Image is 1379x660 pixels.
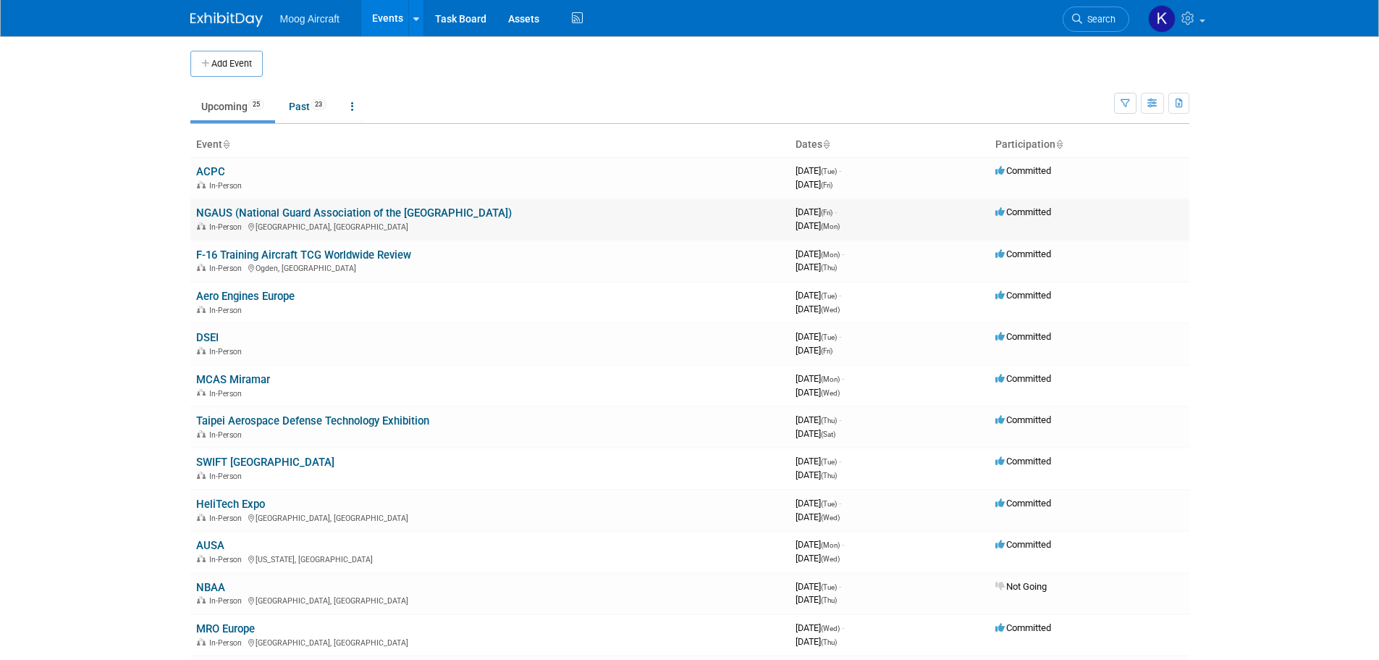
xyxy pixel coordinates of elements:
[209,638,246,648] span: In-Person
[197,306,206,313] img: In-Person Event
[821,251,840,259] span: (Mon)
[248,99,264,110] span: 25
[196,373,270,386] a: MCAS Miramar
[995,331,1051,342] span: Committed
[209,430,246,440] span: In-Person
[1082,14,1116,25] span: Search
[190,93,275,120] a: Upcoming25
[995,373,1051,384] span: Committed
[821,306,840,314] span: (Wed)
[821,458,837,466] span: (Tue)
[197,181,206,188] img: In-Person Event
[209,514,246,523] span: In-Person
[278,93,337,120] a: Past23
[796,345,832,356] span: [DATE]
[842,622,844,633] span: -
[796,581,841,592] span: [DATE]
[197,555,206,562] img: In-Person Event
[995,290,1051,301] span: Committed
[796,469,837,480] span: [DATE]
[197,222,206,230] img: In-Person Event
[197,596,206,603] img: In-Person Event
[796,553,840,564] span: [DATE]
[821,375,840,383] span: (Mon)
[197,347,206,354] img: In-Person Event
[995,539,1051,550] span: Committed
[790,133,990,157] th: Dates
[196,581,225,594] a: NBAA
[209,306,246,315] span: In-Person
[839,331,841,342] span: -
[821,638,837,646] span: (Thu)
[190,51,263,77] button: Add Event
[196,622,255,635] a: MRO Europe
[821,430,835,438] span: (Sat)
[839,290,841,301] span: -
[821,389,840,397] span: (Wed)
[196,511,784,523] div: [GEOGRAPHIC_DATA], [GEOGRAPHIC_DATA]
[839,165,841,176] span: -
[796,304,840,314] span: [DATE]
[821,417,837,425] span: (Thu)
[796,165,841,176] span: [DATE]
[821,222,840,230] span: (Mon)
[196,220,784,232] div: [GEOGRAPHIC_DATA], [GEOGRAPHIC_DATA]
[796,373,844,384] span: [DATE]
[796,594,837,605] span: [DATE]
[1063,7,1129,32] a: Search
[280,13,340,25] span: Moog Aircraft
[196,539,224,552] a: AUSA
[796,414,841,425] span: [DATE]
[796,428,835,439] span: [DATE]
[196,498,265,511] a: HeliTech Expo
[190,133,790,157] th: Event
[995,456,1051,467] span: Committed
[196,331,219,344] a: DSEI
[821,472,837,480] span: (Thu)
[196,456,334,469] a: SWIFT [GEOGRAPHIC_DATA]
[209,347,246,356] span: In-Person
[995,498,1051,509] span: Committed
[311,99,326,110] span: 23
[995,581,1047,592] span: Not Going
[209,222,246,232] span: In-Person
[821,209,832,217] span: (Fri)
[995,206,1051,217] span: Committed
[842,373,844,384] span: -
[839,456,841,467] span: -
[839,498,841,509] span: -
[197,638,206,646] img: In-Person Event
[796,331,841,342] span: [DATE]
[995,414,1051,425] span: Committed
[821,555,840,563] span: (Wed)
[821,541,840,549] span: (Mon)
[821,347,832,355] span: (Fri)
[196,248,411,262] a: F-16 Training Aircraft TCG Worldwide Review
[796,511,840,522] span: [DATE]
[796,262,837,272] span: [DATE]
[796,498,841,509] span: [DATE]
[209,389,246,398] span: In-Person
[796,456,841,467] span: [DATE]
[995,622,1051,633] span: Committed
[197,430,206,438] img: In-Person Event
[796,179,832,190] span: [DATE]
[796,290,841,301] span: [DATE]
[197,389,206,396] img: In-Person Event
[821,625,840,632] span: (Wed)
[842,248,844,259] span: -
[196,553,784,564] div: [US_STATE], [GEOGRAPHIC_DATA]
[821,514,840,522] span: (Wed)
[209,181,246,191] span: In-Person
[821,181,832,189] span: (Fri)
[1148,5,1176,33] img: Kelsey Blackley
[196,594,784,606] div: [GEOGRAPHIC_DATA], [GEOGRAPHIC_DATA]
[821,596,837,604] span: (Thu)
[821,167,837,175] span: (Tue)
[1055,138,1063,150] a: Sort by Participation Type
[196,206,512,220] a: NGAUS (National Guard Association of the [GEOGRAPHIC_DATA])
[190,12,263,27] img: ExhibitDay
[196,414,429,427] a: Taipei Aerospace Defense Technology Exhibition
[196,636,784,648] div: [GEOGRAPHIC_DATA], [GEOGRAPHIC_DATA]
[796,622,844,633] span: [DATE]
